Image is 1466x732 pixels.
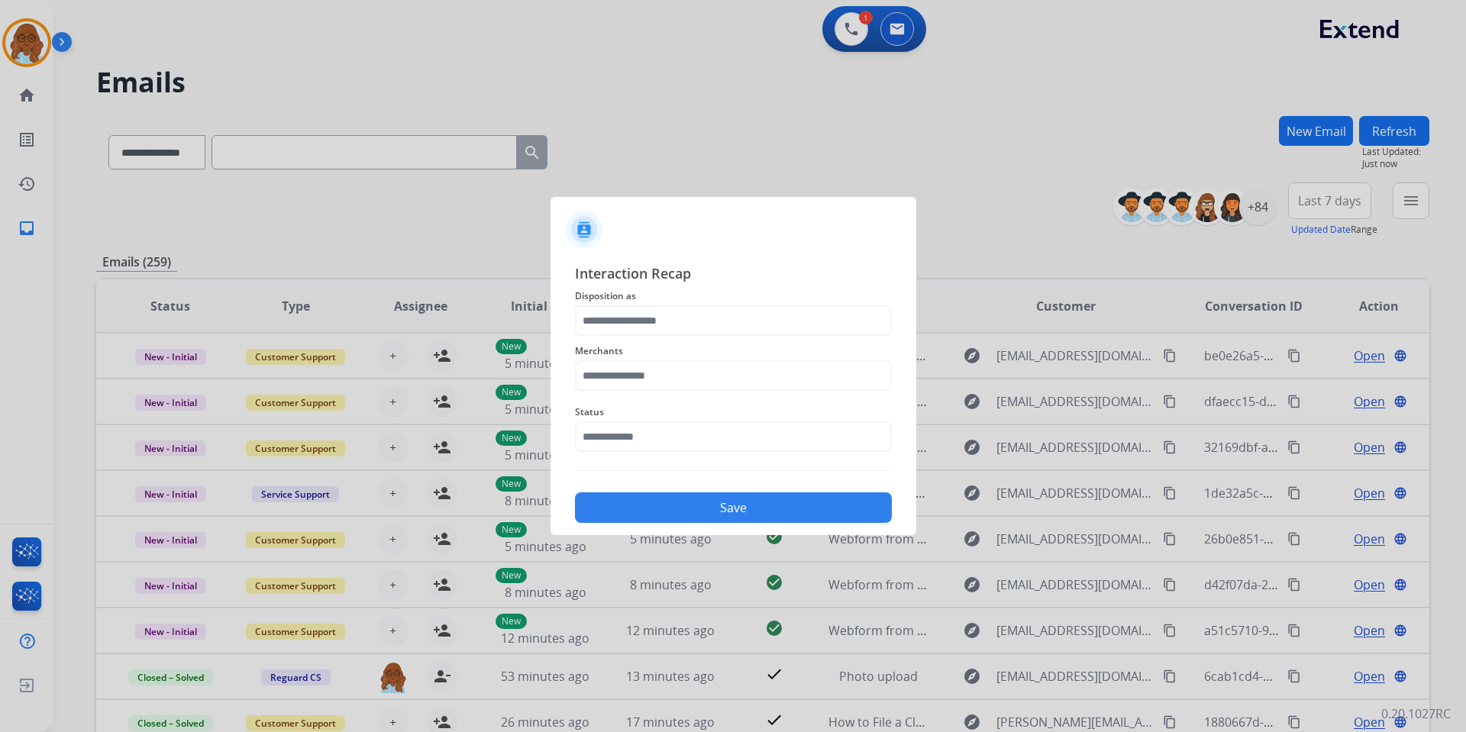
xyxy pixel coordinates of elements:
img: contactIcon [566,211,602,248]
span: Merchants [575,342,892,360]
span: Status [575,403,892,421]
img: contact-recap-line.svg [575,470,892,471]
span: Interaction Recap [575,263,892,287]
p: 0.20.1027RC [1381,705,1451,723]
button: Save [575,492,892,523]
span: Disposition as [575,287,892,305]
